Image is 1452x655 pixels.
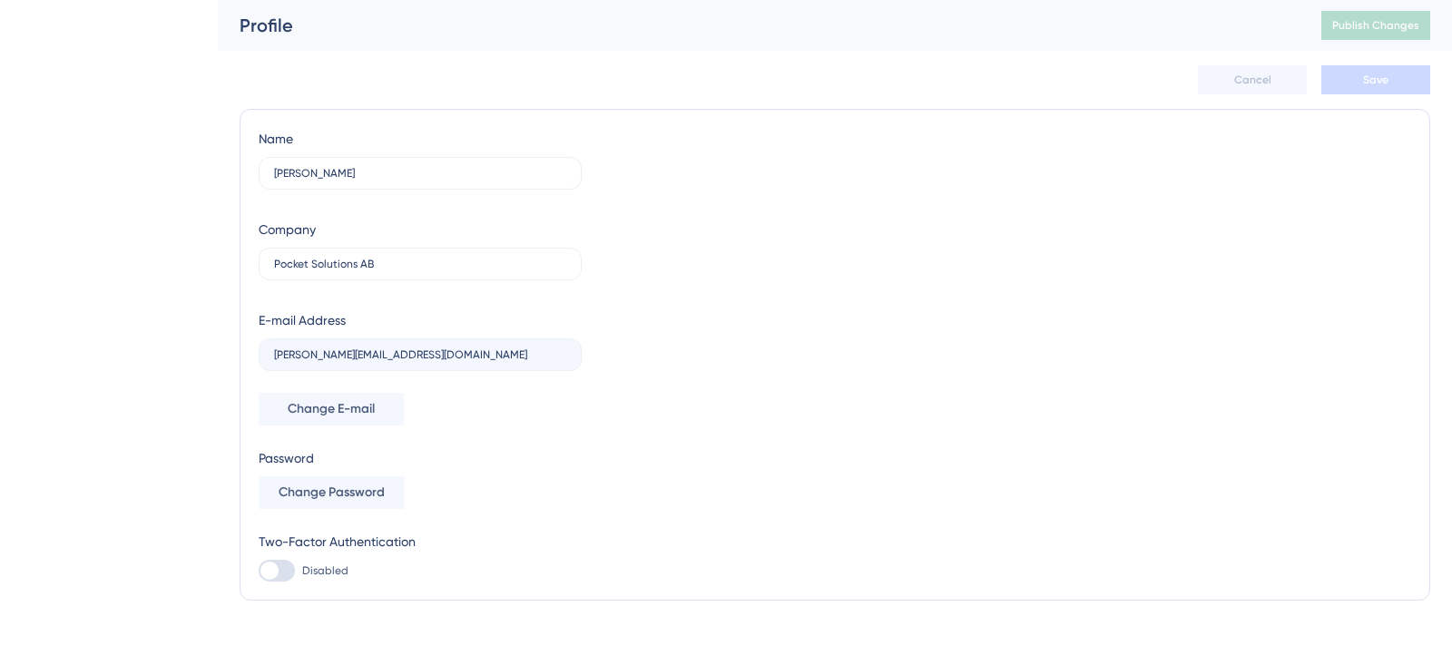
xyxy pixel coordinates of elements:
[1363,73,1388,87] span: Save
[259,531,582,552] div: Two-Factor Authentication
[288,398,375,420] span: Change E-mail
[274,258,566,270] input: Company Name
[274,348,566,361] input: E-mail Address
[1321,11,1430,40] button: Publish Changes
[240,13,1276,38] div: Profile
[259,476,404,509] button: Change Password
[1198,65,1307,94] button: Cancel
[1332,18,1419,33] span: Publish Changes
[259,393,404,425] button: Change E-mail
[1321,65,1430,94] button: Save
[1234,73,1271,87] span: Cancel
[259,128,293,150] div: Name
[302,563,348,578] span: Disabled
[259,219,316,240] div: Company
[259,309,346,331] div: E-mail Address
[279,482,385,503] span: Change Password
[259,447,582,469] div: Password
[274,167,566,180] input: Name Surname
